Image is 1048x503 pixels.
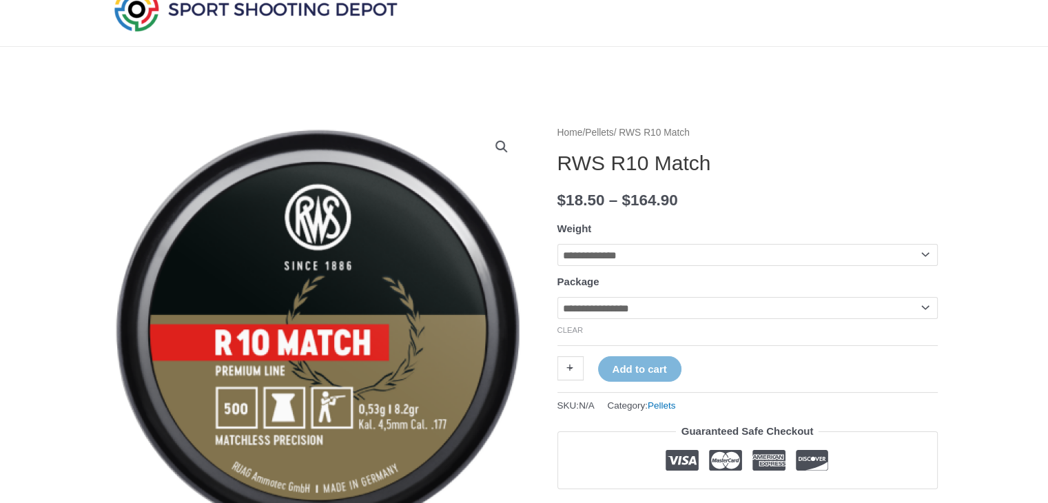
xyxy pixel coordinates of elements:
[557,127,583,138] a: Home
[621,192,677,209] bdi: 164.90
[489,134,514,159] a: View full-screen image gallery
[557,223,592,234] label: Weight
[557,192,566,209] span: $
[607,397,675,414] span: Category:
[557,326,584,334] a: Clear options
[557,276,599,287] label: Package
[557,151,938,176] h1: RWS R10 Match
[621,192,630,209] span: $
[598,356,681,382] button: Add to cart
[557,124,938,142] nav: Breadcrumb
[609,192,618,209] span: –
[557,356,584,380] a: +
[557,192,605,209] bdi: 18.50
[579,400,595,411] span: N/A
[676,422,819,441] legend: Guaranteed Safe Checkout
[648,400,676,411] a: Pellets
[557,397,595,414] span: SKU:
[585,127,613,138] a: Pellets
